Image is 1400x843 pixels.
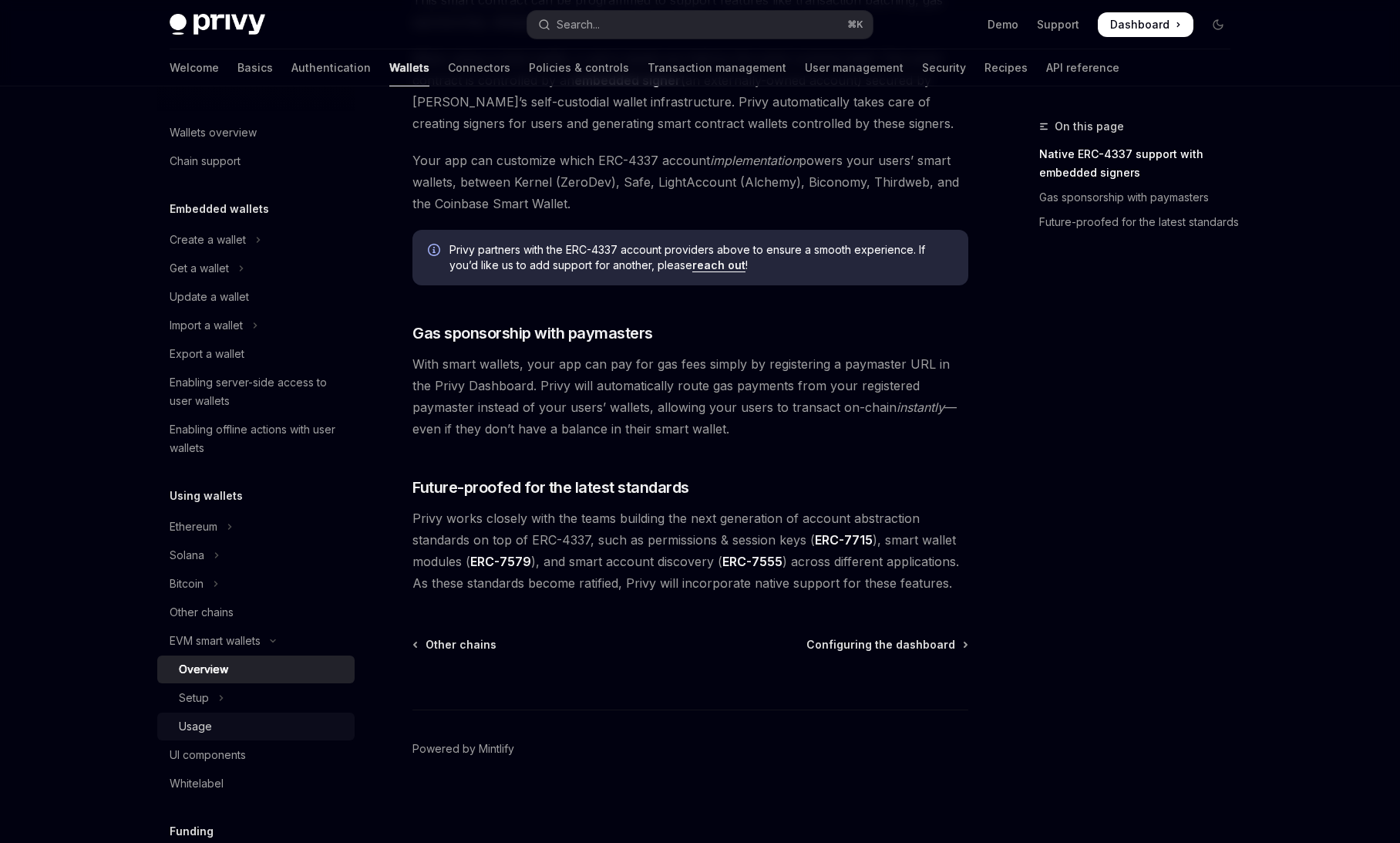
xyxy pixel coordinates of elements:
button: Toggle Create a wallet section [157,226,355,254]
em: implementation [710,153,799,168]
a: Other chains [157,599,355,626]
div: EVM smart wallets [170,632,261,650]
a: Dashboard [1098,12,1193,37]
div: Setup [179,689,209,707]
div: Enabling offline actions with user wallets [170,420,345,457]
button: Toggle Bitcoin section [157,570,355,598]
div: Overview [179,660,228,679]
svg: Info [428,244,443,259]
div: Import a wallet [170,316,243,335]
a: Demo [988,17,1018,32]
div: Search... [557,15,600,34]
a: Chain support [157,147,355,175]
div: Ethereum [170,518,217,536]
h5: Funding [170,822,214,841]
button: Toggle Ethereum section [157,513,355,541]
a: Basics [237,49,273,86]
span: With smart wallets, your app can pay for gas fees simply by registering a paymaster URL in the Pr... [412,353,968,440]
span: Gas sponsorship with paymasters [412,322,653,344]
a: Policies & controls [529,49,629,86]
a: Update a wallet [157,283,355,311]
button: Open search [527,11,873,39]
a: ERC-7579 [470,554,531,570]
a: Export a wallet [157,340,355,368]
span: ⌘ K [847,19,863,31]
a: Gas sponsorship with paymasters [1039,185,1243,210]
div: Bitcoin [170,575,204,593]
a: Transaction management [648,49,786,86]
a: Wallets [389,49,429,86]
div: Solana [170,546,204,565]
a: Overview [157,656,355,683]
span: Future-proofed for the latest standards [412,477,689,498]
a: Other chains [414,637,496,652]
span: Privy partners with the ERC-4337 account providers above to ensure a smooth experience. If you’d ... [449,242,953,273]
a: Native ERC-4337 support with embedded signers [1039,142,1243,185]
a: API reference [1046,49,1119,86]
button: Toggle Get a wallet section [157,255,355,282]
a: Connectors [448,49,510,86]
span: Other chains [426,637,496,652]
a: Powered by Mintlify [412,741,514,757]
a: Security [922,49,966,86]
div: Enabling server-side access to user wallets [170,373,345,410]
span: When using a smart wallet, a user’s assets are held by the smart contract itself. This smart cont... [412,48,968,134]
a: Whitelabel [157,770,355,797]
a: Usage [157,713,355,740]
a: Enabling offline actions with user wallets [157,416,355,462]
span: Your app can customize which ERC-4337 account powers your users’ smart wallets, between Kernel (Z... [412,150,968,214]
h5: Embedded wallets [170,200,269,218]
div: Get a wallet [170,259,229,278]
a: Support [1037,17,1079,32]
a: Configuring the dashboard [806,637,967,652]
div: Usage [179,717,212,736]
span: Dashboard [1110,17,1169,32]
div: Update a wallet [170,288,249,306]
button: Toggle Import a wallet section [157,312,355,339]
a: Authentication [291,49,371,86]
button: Toggle EVM smart wallets section [157,627,355,655]
a: User management [805,49,904,86]
span: Privy works closely with the teams building the next generation of account abstraction standards ... [412,507,968,594]
div: Whitelabel [170,774,224,793]
button: Toggle dark mode [1206,12,1230,37]
a: UI components [157,741,355,769]
div: Export a wallet [170,345,244,363]
a: Future-proofed for the latest standards [1039,210,1243,234]
div: UI components [170,746,246,764]
button: Toggle Solana section [157,541,355,569]
div: Chain support [170,152,241,170]
a: Welcome [170,49,219,86]
span: On this page [1055,117,1124,136]
img: dark logo [170,14,265,35]
em: instantly [897,400,944,415]
a: Enabling server-side access to user wallets [157,369,355,415]
div: Create a wallet [170,231,246,249]
a: ERC-7555 [722,554,782,570]
a: reach out [692,258,745,272]
a: Recipes [984,49,1028,86]
a: Wallets overview [157,119,355,147]
span: Configuring the dashboard [806,637,955,652]
h5: Using wallets [170,487,243,505]
div: Wallets overview [170,123,257,142]
div: Other chains [170,603,234,622]
a: ERC-7715 [815,532,873,548]
button: Toggle Setup section [157,684,355,712]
